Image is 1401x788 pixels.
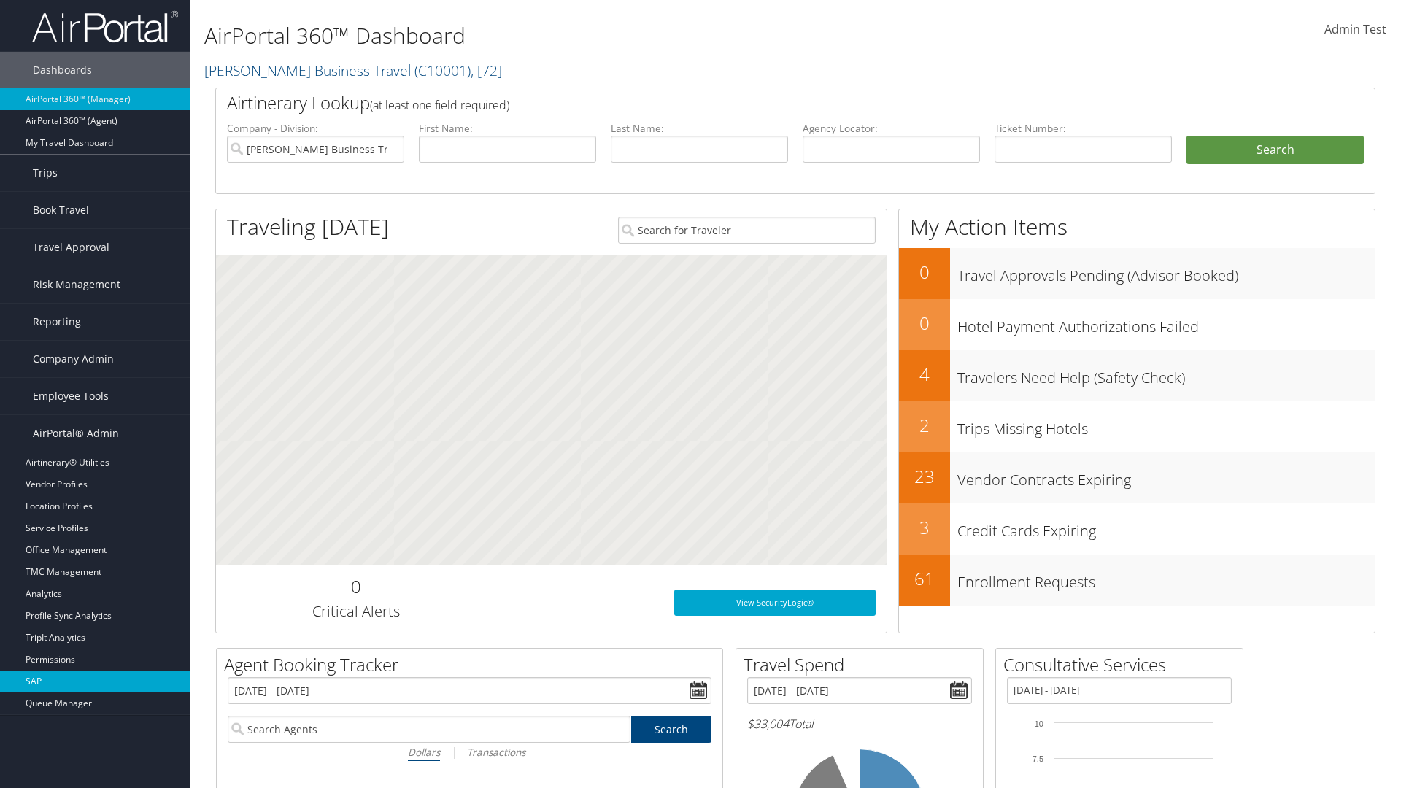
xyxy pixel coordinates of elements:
[899,212,1375,242] h1: My Action Items
[803,121,980,136] label: Agency Locator:
[899,452,1375,503] a: 23Vendor Contracts Expiring
[228,743,711,761] div: |
[33,266,120,303] span: Risk Management
[224,652,722,677] h2: Agent Booking Tracker
[227,212,389,242] h1: Traveling [DATE]
[32,9,178,44] img: airportal-logo.png
[899,350,1375,401] a: 4Travelers Need Help (Safety Check)
[618,217,876,244] input: Search for Traveler
[227,90,1267,115] h2: Airtinerary Lookup
[1186,136,1364,165] button: Search
[33,229,109,266] span: Travel Approval
[899,311,950,336] h2: 0
[471,61,502,80] span: , [ 72 ]
[747,716,972,732] h6: Total
[370,97,509,113] span: (at least one field required)
[33,155,58,191] span: Trips
[674,590,876,616] a: View SecurityLogic®
[899,362,950,387] h2: 4
[408,745,440,759] i: Dollars
[744,652,983,677] h2: Travel Spend
[899,515,950,540] h2: 3
[204,20,992,51] h1: AirPortal 360™ Dashboard
[899,401,1375,452] a: 2Trips Missing Hotels
[1035,719,1043,728] tspan: 10
[957,258,1375,286] h3: Travel Approvals Pending (Advisor Booked)
[899,260,950,285] h2: 0
[227,601,485,622] h3: Critical Alerts
[1003,652,1243,677] h2: Consultative Services
[957,565,1375,592] h3: Enrollment Requests
[1324,7,1386,53] a: Admin Test
[899,413,950,438] h2: 2
[1033,754,1043,763] tspan: 7.5
[899,503,1375,555] a: 3Credit Cards Expiring
[899,566,950,591] h2: 61
[611,121,788,136] label: Last Name:
[899,299,1375,350] a: 0Hotel Payment Authorizations Failed
[419,121,596,136] label: First Name:
[228,716,630,743] input: Search Agents
[899,464,950,489] h2: 23
[414,61,471,80] span: ( C10001 )
[957,360,1375,388] h3: Travelers Need Help (Safety Check)
[747,716,789,732] span: $33,004
[957,514,1375,541] h3: Credit Cards Expiring
[227,121,404,136] label: Company - Division:
[1324,21,1386,37] span: Admin Test
[33,415,119,452] span: AirPortal® Admin
[227,574,485,599] h2: 0
[957,309,1375,337] h3: Hotel Payment Authorizations Failed
[33,304,81,340] span: Reporting
[33,192,89,228] span: Book Travel
[899,555,1375,606] a: 61Enrollment Requests
[33,341,114,377] span: Company Admin
[204,61,502,80] a: [PERSON_NAME] Business Travel
[899,248,1375,299] a: 0Travel Approvals Pending (Advisor Booked)
[33,378,109,414] span: Employee Tools
[957,463,1375,490] h3: Vendor Contracts Expiring
[957,412,1375,439] h3: Trips Missing Hotels
[33,52,92,88] span: Dashboards
[631,716,712,743] a: Search
[995,121,1172,136] label: Ticket Number:
[467,745,525,759] i: Transactions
